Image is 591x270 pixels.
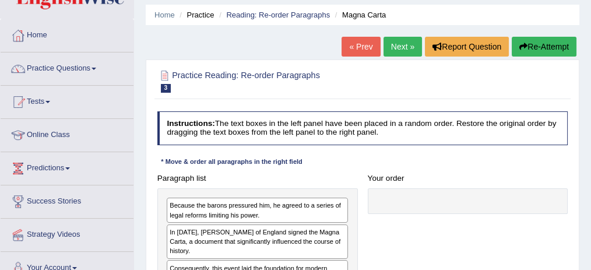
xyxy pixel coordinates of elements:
div: In [DATE], [PERSON_NAME] of England signed the Magna Carta, a document that significantly influen... [167,225,348,259]
a: Home [1,19,133,48]
a: Online Class [1,119,133,148]
a: Practice Questions [1,52,133,82]
button: Report Question [425,37,509,57]
button: Re-Attempt [512,37,576,57]
li: Practice [177,9,214,20]
h4: Paragraph list [157,174,358,183]
span: 3 [161,84,171,93]
h4: Your order [368,174,568,183]
a: Predictions [1,152,133,181]
li: Magna Carta [332,9,386,20]
b: Instructions: [167,119,214,128]
h2: Practice Reading: Re-order Paragraphs [157,68,412,93]
h4: The text boxes in the left panel have been placed in a random order. Restore the original order b... [157,111,568,145]
div: * Move & order all paragraphs in the right field [157,157,307,167]
a: Strategy Videos [1,219,133,248]
a: « Prev [342,37,380,57]
a: Success Stories [1,185,133,215]
a: Next » [384,37,422,57]
a: Home [154,10,175,19]
div: Because the barons pressured him, he agreed to a series of legal reforms limiting his power. [167,198,348,223]
a: Tests [1,86,133,115]
a: Reading: Re-order Paragraphs [226,10,330,19]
